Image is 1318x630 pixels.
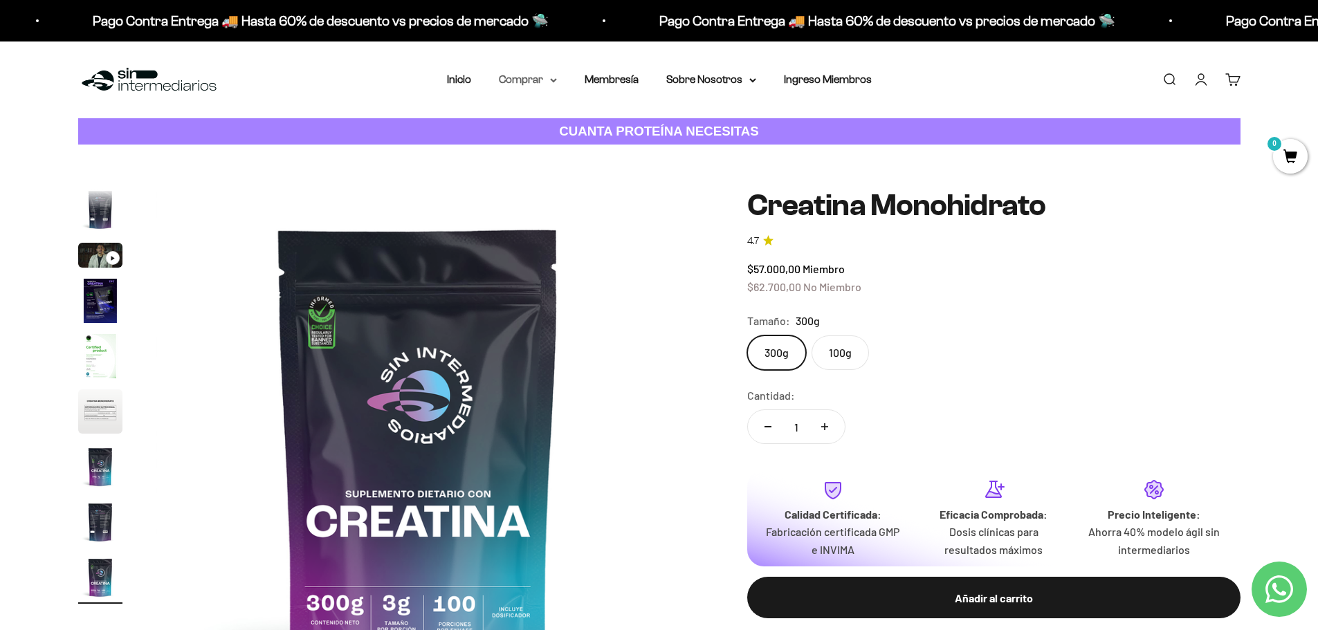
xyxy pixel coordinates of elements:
[747,312,790,330] legend: Tamaño:
[78,279,122,323] img: Creatina Monohidrato
[78,389,122,438] button: Ir al artículo 6
[924,523,1063,558] p: Dosis clínicas para resultados máximos
[803,262,845,275] span: Miembro
[78,389,122,434] img: Creatina Monohidrato
[747,262,800,275] span: $57.000,00
[78,555,122,604] button: Ir al artículo 9
[1273,150,1308,165] a: 0
[748,410,788,443] button: Reducir cantidad
[784,73,872,85] a: Ingreso Miembros
[78,445,122,493] button: Ir al artículo 7
[78,279,122,327] button: Ir al artículo 4
[78,243,122,272] button: Ir al artículo 3
[447,73,471,85] a: Inicio
[747,577,1241,618] button: Añadir al carrito
[585,73,639,85] a: Membresía
[78,555,122,600] img: Creatina Monohidrato
[78,500,122,548] button: Ir al artículo 8
[78,500,122,544] img: Creatina Monohidrato
[78,334,122,378] img: Creatina Monohidrato
[747,189,1241,222] h1: Creatina Monohidrato
[78,187,122,232] img: Creatina Monohidrato
[78,445,122,489] img: Creatina Monohidrato
[940,508,1047,521] strong: Eficacia Comprobada:
[764,523,902,558] p: Fabricación certificada GMP e INVIMA
[499,71,557,89] summary: Comprar
[1085,523,1223,558] p: Ahorra 40% modelo ágil sin intermediarios
[1108,508,1200,521] strong: Precio Inteligente:
[747,234,759,249] span: 4.7
[805,410,845,443] button: Aumentar cantidad
[747,234,1241,249] a: 4.74.7 de 5.0 estrellas
[785,508,881,521] strong: Calidad Certificada:
[803,280,861,293] span: No Miembro
[93,10,549,32] p: Pago Contra Entrega 🚚 Hasta 60% de descuento vs precios de mercado 🛸
[78,334,122,382] button: Ir al artículo 5
[747,280,801,293] span: $62.700,00
[659,10,1115,32] p: Pago Contra Entrega 🚚 Hasta 60% de descuento vs precios de mercado 🛸
[78,118,1241,145] a: CUANTA PROTEÍNA NECESITAS
[559,124,759,138] strong: CUANTA PROTEÍNA NECESITAS
[1266,136,1283,152] mark: 0
[666,71,756,89] summary: Sobre Nosotros
[747,387,795,405] label: Cantidad:
[775,589,1213,607] div: Añadir al carrito
[78,187,122,236] button: Ir al artículo 2
[796,312,820,330] span: 300g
